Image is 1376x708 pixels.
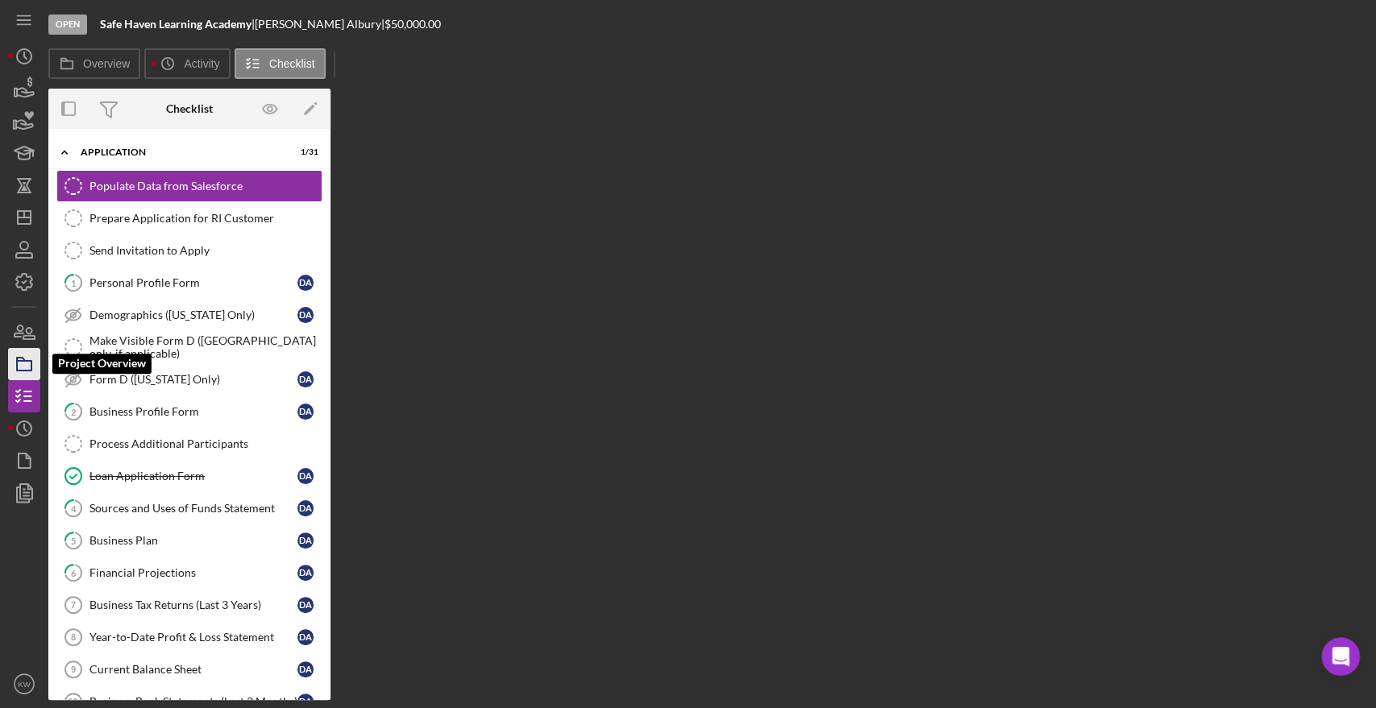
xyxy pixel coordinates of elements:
[83,57,130,70] label: Overview
[78,20,160,36] p: Active 30m ago
[297,307,314,323] div: D A
[71,535,76,545] tspan: 5
[71,632,76,642] tspan: 8
[58,129,310,259] div: Luxe Car Service LLC is now showing up on my pipeline and has a closing goal which is great! I no...
[14,494,309,521] textarea: Message…
[89,631,297,644] div: Year-to-Date Profit & Loss Statement
[56,653,322,685] a: 9Current Balance SheetDA
[71,567,77,578] tspan: 6
[56,557,322,589] a: 6Financial ProjectionsDA
[235,48,326,79] button: Checklist
[26,350,252,397] div: Ah, yes. Before the client accepts the invite, it will show up in your Dashboard only. I hope tha...
[166,102,213,115] div: Checklist
[289,147,318,157] div: 1 / 31
[26,35,252,51] div: Hi [PERSON_NAME],
[283,6,312,35] div: Close
[56,621,322,653] a: 8Year-to-Date Profit & Loss StatementDA
[56,524,322,557] a: 5Business PlanDA
[276,521,302,547] button: Send a message…
[56,234,322,267] a: Send Invitation to Apply
[297,371,314,387] div: D A
[89,437,322,450] div: Process Additional Participants
[89,244,322,257] div: Send Invitation to Apply
[13,129,310,260] div: Kristin says…
[68,697,77,706] tspan: 10
[56,170,322,202] a: Populate Data from Salesforce
[71,503,77,513] tspan: 4
[71,406,76,416] tspan: 2
[89,663,297,676] div: Current Balance Sheet
[13,408,264,475] div: Please let me know if you have additional questions. Have a great day, [PERSON_NAME]![PERSON_NAME...
[13,260,310,340] div: Kristin says…
[13,340,264,407] div: Ah, yes. Before the client accepts the invite, it will show up in your Dashboard only. I hope tha...
[81,147,278,157] div: Application
[100,18,255,31] div: |
[26,478,152,487] div: [PERSON_NAME] • 1h ago
[56,428,322,460] a: Process Additional Participants
[13,408,310,504] div: Christina says…
[297,565,314,581] div: D A
[89,405,297,418] div: Business Profile Form
[89,334,322,360] div: Make Visible Form D ([GEOGRAPHIC_DATA] only, if applicable)
[46,9,72,35] img: Profile image for Christina
[71,600,76,610] tspan: 7
[89,212,322,225] div: Prepare Application for RI Customer
[56,331,322,363] a: Make Visible Form D ([GEOGRAPHIC_DATA] only, if applicable)
[56,267,322,299] a: 1Personal Profile FormDA
[78,8,183,20] h1: [PERSON_NAME]
[13,25,264,115] div: Hi [PERSON_NAME],Thank you for reaching out. Let me check for you. What is the closing goal that ...
[89,566,297,579] div: Financial Projections
[1321,637,1360,676] iframe: Intercom live chat
[297,661,314,677] div: D A
[18,680,31,689] text: KW
[184,57,219,70] label: Activity
[100,17,252,31] b: Safe Haven Learning Academy
[56,460,322,492] a: Loan Application FormDA
[89,276,297,289] div: Personal Profile Form
[71,270,297,317] div: He accepted the invitation at 9:43am which I think was after I sent my message to you
[89,308,297,321] div: Demographics ([US_STATE] Only)
[56,492,322,524] a: 4Sources and Uses of Funds StatementDA
[8,668,40,700] button: KW
[48,14,87,35] div: Open
[77,528,89,540] button: Upload attachment
[56,363,322,395] a: Form D ([US_STATE] Only)DA
[385,18,446,31] div: $50,000.00
[13,340,310,408] div: Christina says…
[56,589,322,621] a: 7Business Tax Returns (Last 3 Years)DA
[89,695,297,708] div: Business Bank Statements (Last 3 Months)
[89,470,297,482] div: Loan Application Form
[26,418,252,466] div: Please let me know if you have additional questions. Have a great day, [PERSON_NAME]!
[252,6,283,37] button: Home
[25,528,38,540] button: Emoji picker
[297,629,314,645] div: D A
[297,468,314,484] div: D A
[56,395,322,428] a: 2Business Profile FormDA
[56,202,322,234] a: Prepare Application for RI Customer
[269,57,315,70] label: Checklist
[26,59,252,106] div: Thank you for reaching out. Let me check for you. What is the closing goal that you want to update?
[51,528,64,540] button: Gif picker
[89,180,322,193] div: Populate Data from Salesforce
[56,299,322,331] a: Demographics ([US_STATE] Only)DA
[297,404,314,420] div: D A
[89,534,297,547] div: Business Plan
[48,48,140,79] button: Overview
[71,139,297,249] div: Luxe Car Service LLC is now showing up on my pipeline and has a closing goal which is great! I no...
[71,665,76,674] tspan: 9
[10,6,41,37] button: go back
[297,532,314,549] div: D A
[297,275,314,291] div: D A
[89,373,297,386] div: Form D ([US_STATE] Only)
[144,48,230,79] button: Activity
[297,500,314,516] div: D A
[58,260,310,327] div: He accepted the invitation at 9:43am which I think was after I sent my message to you
[71,277,76,288] tspan: 1
[255,18,385,31] div: [PERSON_NAME] Albury |
[89,502,297,515] div: Sources and Uses of Funds Statement
[13,25,310,128] div: Christina says…
[89,598,297,611] div: Business Tax Returns (Last 3 Years)
[297,597,314,613] div: D A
